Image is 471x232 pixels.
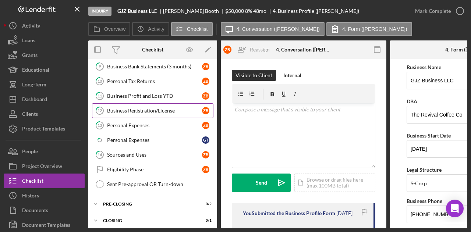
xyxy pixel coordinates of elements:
button: Checklist [171,22,213,36]
label: Business Start Date [407,132,451,139]
div: Z B [202,92,209,100]
div: Checklist [142,47,163,53]
div: [PERSON_NAME] Booth [163,8,225,14]
div: Personal Expenses [107,137,202,143]
button: Internal [280,70,305,81]
div: 4. Business Profile ([PERSON_NAME]) [273,8,359,14]
button: 4. Form ([PERSON_NAME]) [326,22,412,36]
b: GJZ Business LLC [117,8,157,14]
div: Business Registration/License [107,108,202,114]
label: Activity [148,26,164,32]
div: Checklist [22,174,43,190]
a: 10Personal Tax ReturnsZB [92,74,213,89]
div: 0 / 2 [198,202,212,206]
button: Educational [4,63,85,77]
div: Inquiry [88,7,111,16]
tspan: 14 [98,152,102,157]
a: 13Personal ExpensesZB [92,118,213,133]
div: S-Corp [411,181,427,186]
div: Open Intercom Messenger [446,200,464,217]
div: History [22,188,39,205]
a: Sent Pre-approval OR Turn-down [92,177,213,192]
button: Long-Term [4,77,85,92]
button: Clients [4,107,85,121]
div: 8 % [245,8,252,14]
div: Z B [202,107,209,114]
div: Internal [283,70,301,81]
a: 9Business Bank Statements (3 months)ZB [92,59,213,74]
button: 4. Conversation ([PERSON_NAME]) [221,22,325,36]
tspan: 10 [98,79,102,83]
div: Business Profit and Loss YTD [107,93,202,99]
label: DBA [407,98,417,104]
div: Personal Tax Returns [107,78,202,84]
div: Loans [22,33,35,50]
button: History [4,188,85,203]
div: Dashboard [22,92,47,108]
div: Documents [22,203,48,219]
div: Visible to Client [235,70,272,81]
div: Eligibility Phase [107,167,202,172]
div: Reassign [250,42,270,57]
tspan: 11 [98,93,102,98]
label: Overview [104,26,125,32]
a: 14Sources and UsesZB [92,147,213,162]
div: Z B [223,46,231,54]
button: ZBReassign [220,42,277,57]
button: Mark Complete [408,4,467,18]
div: Sent Pre-approval OR Turn-down [107,181,213,187]
tspan: 9 [99,64,101,69]
button: Visible to Client [232,70,276,81]
div: 48 mo [253,8,266,14]
button: Loans [4,33,85,48]
time: 2025-09-30 21:45 [336,210,353,216]
div: Educational [22,63,49,79]
div: Long-Term [22,77,46,94]
button: Activity [132,22,169,36]
div: Send [256,174,267,192]
div: Project Overview [22,159,62,175]
button: Dashboard [4,92,85,107]
div: Business Bank Statements (3 months) [107,64,202,69]
div: 4. Conversation ([PERSON_NAME]) [276,47,331,53]
div: Personal Expenses [107,122,202,128]
div: Z B [202,122,209,129]
div: Activity [22,18,40,35]
button: Product Templates [4,121,85,136]
a: 11Business Profit and Loss YTDZB [92,89,213,103]
div: G T [202,136,209,144]
button: Checklist [4,174,85,188]
div: Z B [202,78,209,85]
button: Activity [4,18,85,33]
div: Product Templates [22,121,65,138]
div: Closing [103,218,193,223]
div: Sources and Uses [107,152,202,158]
div: You Submitted the Business Profile Form [243,210,335,216]
button: Project Overview [4,159,85,174]
div: 0 / 1 [198,218,212,223]
div: Z B [202,63,209,70]
tspan: 13 [98,123,102,128]
button: Grants [4,48,85,63]
label: Business Phone [407,198,442,204]
div: Z B [202,166,209,173]
span: $50,000 [225,8,244,14]
label: Business Name [407,64,441,70]
a: Personal ExpensesGT [92,133,213,147]
a: Eligibility PhaseZB [92,162,213,177]
div: Z B [202,151,209,158]
button: Documents [4,203,85,218]
div: Pre-Closing [103,202,193,206]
